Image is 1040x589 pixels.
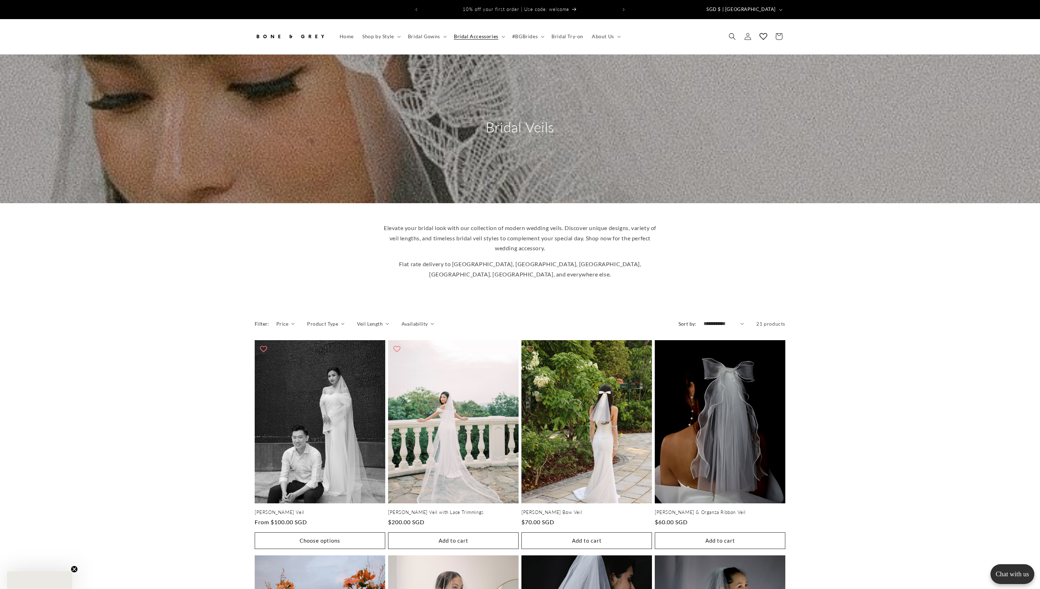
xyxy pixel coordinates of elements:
[702,3,785,16] button: SGD $ | [GEOGRAPHIC_DATA]
[340,33,354,40] span: Home
[252,26,328,47] a: Bone and Grey Bridal
[255,29,325,44] img: Bone and Grey Bridal
[388,532,519,549] button: Add to cart
[255,320,269,327] h2: Filter:
[508,29,547,44] summary: #BGBrides
[335,29,358,44] a: Home
[551,33,583,40] span: Bridal Try-on
[255,532,385,549] button: Choose options
[357,320,389,327] summary: Veil Length (0 selected)
[463,6,569,12] span: 10% off your first order | Use code: welcome
[307,320,338,327] span: Product Type
[724,29,740,44] summary: Search
[408,33,440,40] span: Bridal Gowns
[990,570,1034,578] p: Chat with us
[255,509,385,515] a: [PERSON_NAME] Veil
[990,564,1034,584] button: Open chatbox
[382,259,658,280] p: Flat rate delivery to [GEOGRAPHIC_DATA], [GEOGRAPHIC_DATA], [GEOGRAPHIC_DATA], [GEOGRAPHIC_DATA],...
[453,118,587,136] h2: Bridal Veils
[678,321,697,327] label: Sort by:
[655,509,785,515] a: [PERSON_NAME] & Organza Ribbon Veil
[401,320,434,327] summary: Availability (0 selected)
[547,29,588,44] a: Bridal Try-on
[404,29,450,44] summary: Bridal Gowns
[706,6,776,13] span: SGD $ | [GEOGRAPHIC_DATA]
[592,33,614,40] span: About Us
[7,571,72,589] div: Close teaser
[523,342,537,356] button: Add to wishlist
[655,532,785,549] button: Add to cart
[382,223,658,253] p: Elevate your bridal look with our collection of modern wedding veils. Discover unique designs, va...
[521,509,652,515] a: [PERSON_NAME] Bow Veil
[276,320,289,327] span: Price
[357,320,383,327] span: Veil Length
[390,342,404,356] button: Add to wishlist
[401,320,428,327] span: Availability
[588,29,624,44] summary: About Us
[521,532,652,549] button: Add to cart
[512,33,538,40] span: #BGBrides
[71,566,78,573] button: Close teaser
[450,29,508,44] summary: Bridal Accessories
[409,3,424,16] button: Previous announcement
[388,509,519,515] a: [PERSON_NAME] Veil with Lace Trimmings
[276,320,295,327] summary: Price
[307,320,344,327] summary: Product Type (0 selected)
[454,33,498,40] span: Bridal Accessories
[256,342,271,356] button: Add to wishlist
[756,321,785,327] span: 21 products
[616,3,631,16] button: Next announcement
[362,33,394,40] span: Shop by Style
[358,29,404,44] summary: Shop by Style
